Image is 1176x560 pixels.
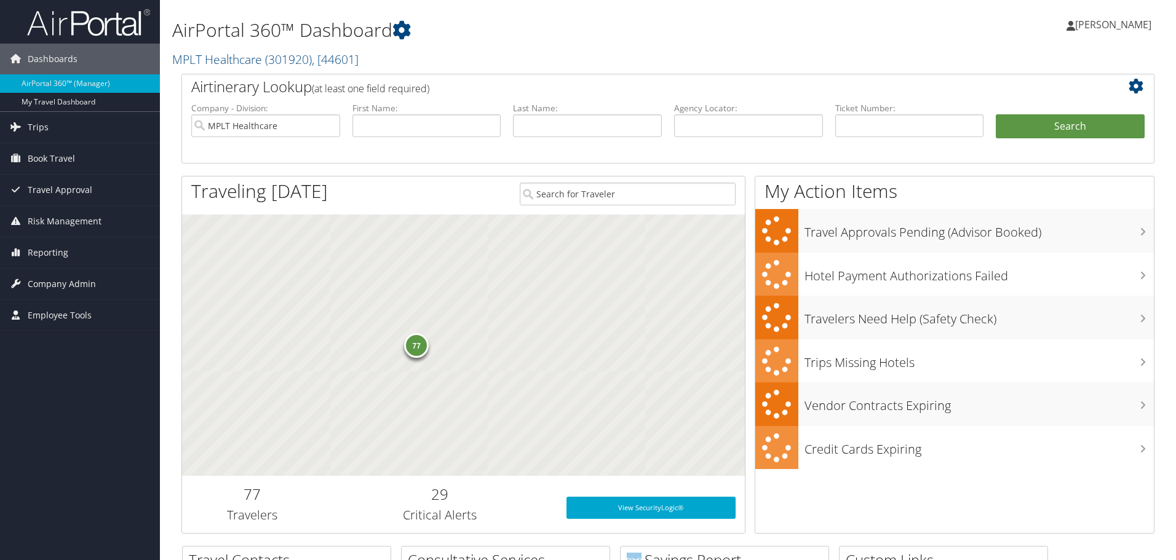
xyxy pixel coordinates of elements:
h3: Vendor Contracts Expiring [805,391,1154,414]
label: First Name: [352,102,501,114]
label: Agency Locator: [674,102,823,114]
h3: Credit Cards Expiring [805,435,1154,458]
label: Last Name: [513,102,662,114]
a: Travelers Need Help (Safety Check) [755,296,1154,339]
span: Dashboards [28,44,77,74]
a: View SecurityLogic® [566,497,736,519]
h3: Travelers Need Help (Safety Check) [805,304,1154,328]
span: Book Travel [28,143,75,174]
span: Company Admin [28,269,96,299]
a: Vendor Contracts Expiring [755,382,1154,426]
span: Trips [28,112,49,143]
span: Reporting [28,237,68,268]
a: MPLT Healthcare [172,51,359,68]
label: Company - Division: [191,102,340,114]
label: Ticket Number: [835,102,984,114]
div: 77 [405,333,429,357]
span: Employee Tools [28,300,92,331]
h3: Trips Missing Hotels [805,348,1154,371]
a: Hotel Payment Authorizations Failed [755,253,1154,296]
span: [PERSON_NAME] [1075,18,1151,31]
a: Trips Missing Hotels [755,339,1154,383]
h1: AirPortal 360™ Dashboard [172,17,833,43]
a: Travel Approvals Pending (Advisor Booked) [755,209,1154,253]
h3: Travelers [191,507,314,524]
input: Search for Traveler [520,183,736,205]
h1: My Action Items [755,178,1154,204]
h3: Travel Approvals Pending (Advisor Booked) [805,218,1154,241]
a: Credit Cards Expiring [755,426,1154,470]
h3: Critical Alerts [332,507,548,524]
h2: Airtinerary Lookup [191,76,1063,97]
span: (at least one field required) [312,82,429,95]
a: [PERSON_NAME] [1067,6,1164,43]
span: Travel Approval [28,175,92,205]
h2: 29 [332,484,548,505]
img: airportal-logo.png [27,8,150,37]
button: Search [996,114,1145,139]
h2: 77 [191,484,314,505]
span: , [ 44601 ] [312,51,359,68]
span: ( 301920 ) [265,51,312,68]
span: Risk Management [28,206,101,237]
h1: Traveling [DATE] [191,178,328,204]
h3: Hotel Payment Authorizations Failed [805,261,1154,285]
